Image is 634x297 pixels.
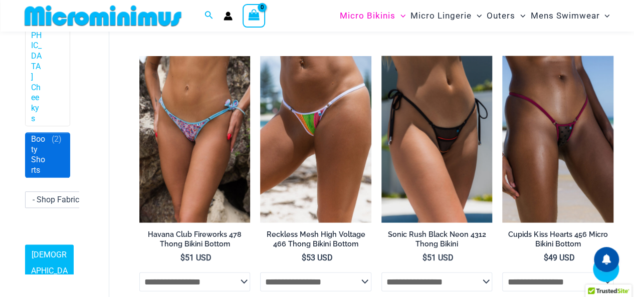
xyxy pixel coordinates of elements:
a: Reckless Mesh High Voltage 466 Thong 01Reckless Mesh High Voltage 3480 Crop Top 466 Thong 01Reckl... [260,56,371,222]
nav: Site Navigation [336,2,614,30]
a: Account icon link [224,12,233,21]
a: Reckless Mesh High Voltage 466 Thong Bikini Bottom [260,230,371,252]
span: ( ) [52,134,62,176]
span: Menu Toggle [515,3,525,29]
span: Outers [487,3,515,29]
a: Havana Club Fireworks 478 Thong 01Havana Club Fireworks 312 Tri Top 478 Thong 01Havana Club Firew... [139,56,251,222]
a: Booty Shorts [31,134,47,176]
h2: Havana Club Fireworks 478 Thong Bikini Bottom [139,230,251,248]
a: View Shopping Cart, empty [243,4,266,27]
a: Cupids Kiss Hearts 456 Micro 01Cupids Kiss Hearts 323 Underwire Top 456 Micro 06Cupids Kiss Heart... [502,56,613,222]
span: Mens Swimwear [530,3,599,29]
bdi: 51 USD [422,253,454,262]
span: - Shop Fabric Type [26,192,95,207]
bdi: 51 USD [180,253,212,262]
h2: Cupids Kiss Hearts 456 Micro Bikini Bottom [502,230,613,248]
img: MM SHOP LOGO FLAT [21,5,185,27]
a: Mens SwimwearMenu ToggleMenu Toggle [528,3,612,29]
a: OutersMenu ToggleMenu Toggle [484,3,528,29]
span: Micro Lingerie [410,3,472,29]
span: Menu Toggle [395,3,405,29]
h2: Reckless Mesh High Voltage 466 Thong Bikini Bottom [260,230,371,248]
span: Menu Toggle [599,3,609,29]
span: Menu Toggle [472,3,482,29]
span: - Shop Fabric Type [33,195,98,204]
img: Reckless Mesh High Voltage 466 Thong 01 [260,56,371,222]
span: $ [180,253,185,262]
span: 2 [54,134,59,144]
a: Sonic Rush Black Neon 4312 Thong Bikini 01Sonic Rush Black Neon 4312 Thong Bikini 02Sonic Rush Bl... [381,56,493,222]
img: Havana Club Fireworks 478 Thong 01 [139,56,251,222]
img: Cupids Kiss Hearts 456 Micro 01 [502,56,613,222]
a: Search icon link [204,10,214,22]
img: Sonic Rush Black Neon 4312 Thong Bikini 01 [381,56,493,222]
a: Havana Club Fireworks 478 Thong Bikini Bottom [139,230,251,252]
span: $ [544,253,548,262]
span: $ [422,253,427,262]
span: $ [302,253,306,262]
span: Micro Bikinis [340,3,395,29]
h2: Sonic Rush Black Neon 4312 Thong Bikini [381,230,493,248]
bdi: 49 USD [544,253,575,262]
a: Micro BikinisMenu ToggleMenu Toggle [337,3,408,29]
a: Cupids Kiss Hearts 456 Micro Bikini Bottom [502,230,613,252]
a: Micro LingerieMenu ToggleMenu Toggle [408,3,484,29]
bdi: 53 USD [302,253,333,262]
a: Sonic Rush Black Neon 4312 Thong Bikini [381,230,493,252]
span: - Shop Fabric Type [25,191,95,208]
